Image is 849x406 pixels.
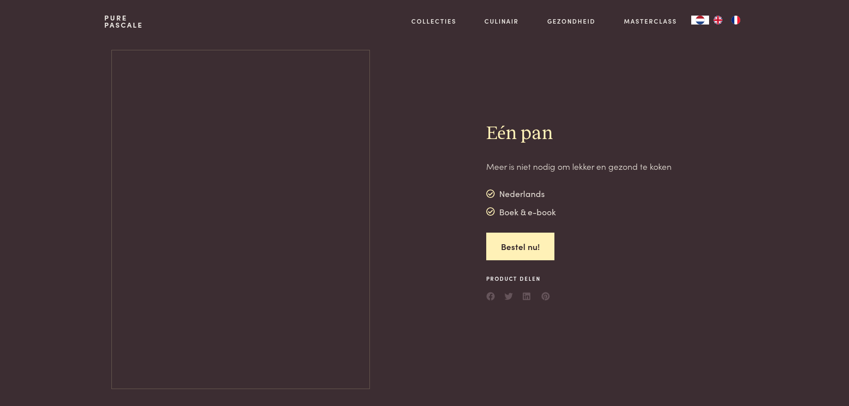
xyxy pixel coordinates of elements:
p: Meer is niet nodig om lekker en gezond te koken [486,160,672,173]
a: EN [709,16,727,25]
a: PurePascale [104,14,143,29]
a: NL [691,16,709,25]
a: FR [727,16,745,25]
div: Language [691,16,709,25]
aside: Language selected: Nederlands [691,16,745,25]
h2: Eén pan [486,122,672,146]
div: Nederlands [486,187,556,201]
a: Collecties [411,16,456,26]
span: Product delen [486,275,550,283]
a: Masterclass [624,16,677,26]
a: Culinair [484,16,519,26]
div: Boek & e-book [486,205,556,218]
a: Bestel nu! [486,233,554,261]
a: Gezondheid [547,16,595,26]
ul: Language list [709,16,745,25]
